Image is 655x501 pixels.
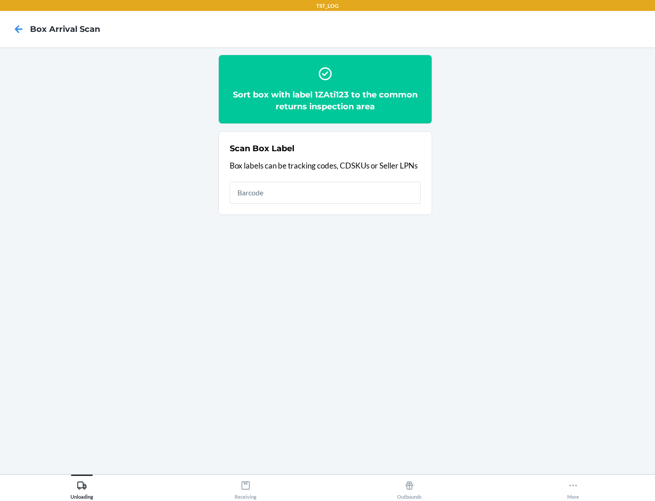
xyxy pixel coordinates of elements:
div: Outbounds [397,477,422,500]
div: Unloading [71,477,93,500]
h2: Scan Box Label [230,143,294,154]
p: Box labels can be tracking codes, CDSKUs or Seller LPNs [230,160,421,172]
div: Receiving [235,477,257,500]
h2: Sort box with label 1ZAti123 to the common returns inspection area [230,89,421,112]
button: More [491,475,655,500]
input: Barcode [230,182,421,204]
div: More [567,477,579,500]
h4: Box Arrival Scan [30,23,100,35]
p: TST_LOG [316,2,339,10]
button: Receiving [164,475,327,500]
button: Outbounds [327,475,491,500]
